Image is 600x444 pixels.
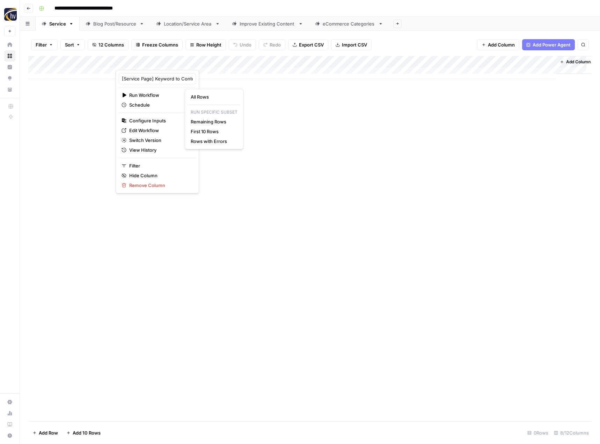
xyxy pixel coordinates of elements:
[129,92,183,99] span: Run Workflow
[566,59,591,65] span: Add Column
[191,93,235,100] span: All Rows
[191,138,235,145] span: Rows with Errors
[557,57,593,66] button: Add Column
[191,128,235,135] span: First 10 Rows
[188,108,240,117] p: Run Specific Subset
[191,118,235,125] span: Remaining Rows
